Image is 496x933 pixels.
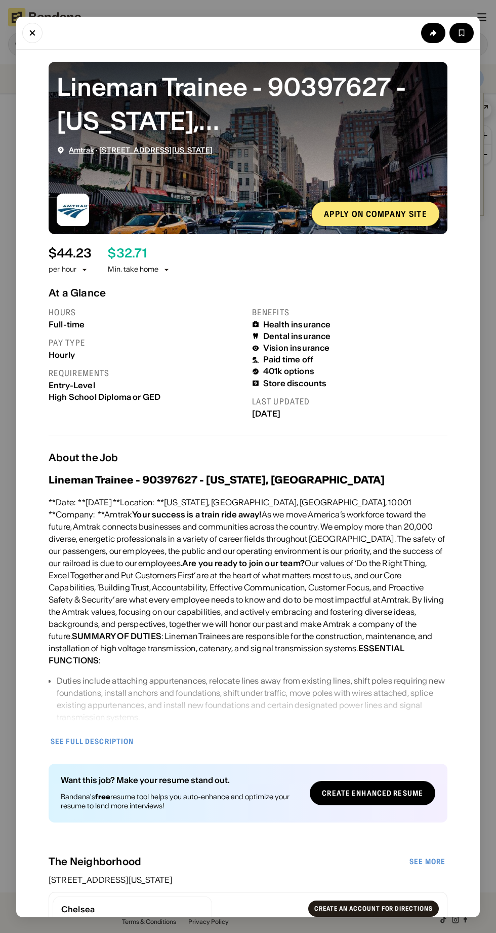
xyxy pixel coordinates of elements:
[132,509,261,519] div: Your success is a train ride away!
[252,408,447,418] div: [DATE]
[108,246,146,260] div: $ 32.71
[263,378,326,388] div: Store discounts
[72,630,161,641] div: SUMMARY OF DUTIES
[57,69,439,137] div: Lineman Trainee - 90397627 - New York, NY
[401,851,453,872] a: See more
[263,343,330,353] div: Vision insurance
[49,496,447,666] div: **Date: **[DATE] **Location: **[US_STATE], [GEOGRAPHIC_DATA], [GEOGRAPHIC_DATA], 10001 **Company:...
[49,319,244,329] div: Full-time
[61,775,302,783] div: Want this job? Make your resume stand out.
[22,22,43,43] button: Close
[263,319,331,329] div: Health insurance
[69,145,94,154] a: Amtrak
[409,858,445,865] div: See more
[61,792,302,810] div: Bandana's resume tool helps you auto-enhance and optimize your resume to land more interviews!
[263,331,331,341] div: Dental insurance
[49,337,244,348] div: Pay type
[49,246,92,260] div: $ 44.23
[263,355,313,364] div: Paid time off
[99,145,213,154] a: [STREET_ADDRESS][US_STATE]
[49,392,244,401] div: High School Diploma or GED
[49,855,407,868] div: The Neighborhood
[314,906,433,912] div: Create an account for directions
[182,557,305,568] div: Are you ready to join our team?
[49,350,244,359] div: Hourly
[108,265,171,275] div: Min. take home
[49,380,244,390] div: Entry-Level
[57,674,447,723] div: Duties include attaching appurtenances, relocate lines away from existing lines, shift poles requ...
[49,307,244,317] div: Hours
[252,307,447,317] div: Benefits
[57,193,89,226] img: Amtrak logo
[49,367,244,378] div: Requirements
[95,792,110,801] b: free
[49,265,76,275] div: per hour
[322,789,423,796] div: Create Enhanced Resume
[61,905,203,914] div: Chelsea
[49,471,385,488] h3: Lineman Trainee - 90397627 - [US_STATE], [GEOGRAPHIC_DATA]
[49,451,447,463] div: About the Job
[263,366,314,376] div: 401k options
[51,737,134,744] div: See full description
[49,876,447,884] div: [STREET_ADDRESS][US_STATE]
[324,209,427,217] div: Apply on company site
[69,145,213,154] div: ·
[49,286,447,298] div: At a Glance
[252,396,447,406] div: Last updated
